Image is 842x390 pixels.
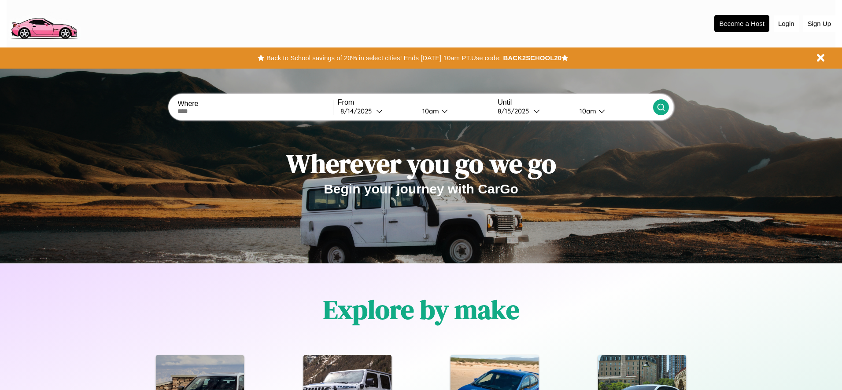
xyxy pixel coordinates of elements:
label: From [338,98,493,106]
button: 8/14/2025 [338,106,415,116]
div: 8 / 15 / 2025 [498,107,533,115]
button: Back to School savings of 20% in select cities! Ends [DATE] 10am PT.Use code: [264,52,503,64]
img: logo [7,4,81,41]
label: Where [177,100,332,108]
div: 10am [418,107,441,115]
button: Sign Up [803,15,835,32]
button: 10am [415,106,493,116]
h1: Explore by make [323,292,519,328]
div: 10am [575,107,598,115]
label: Until [498,98,653,106]
button: Become a Host [714,15,769,32]
div: 8 / 14 / 2025 [340,107,376,115]
b: BACK2SCHOOL20 [503,54,561,62]
button: Login [774,15,799,32]
button: 10am [572,106,653,116]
